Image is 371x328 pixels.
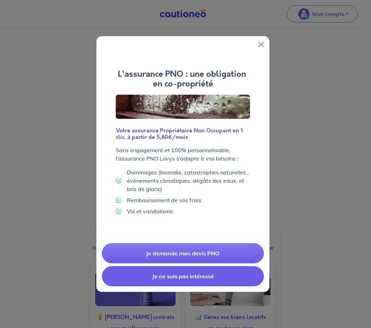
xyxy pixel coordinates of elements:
p: Remboursement de vos frais [127,196,201,204]
p: Vol et vandalisme [127,207,173,215]
p: Dommages (Incendie, catastrophes naturelles , événements climatiques, dégâts des eaux, et bris de... [127,168,250,193]
p: Sans engagement et 100% personnalisable, l’assurance PNO Lovys s’adapte à vos besoins : [116,146,250,163]
a: Je demande mon devis PNO [102,243,264,263]
button: Close [256,39,267,50]
h4: L'assurance PNO : une obligation en co-propriété [116,69,250,89]
img: Logo Lovys [116,95,250,119]
button: Je ne suis pas intéressé [102,266,264,286]
h6: Votre assurance Propriétaire Non Occupant en 1 clic, à partir de 5,80€/mois [116,127,250,140]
